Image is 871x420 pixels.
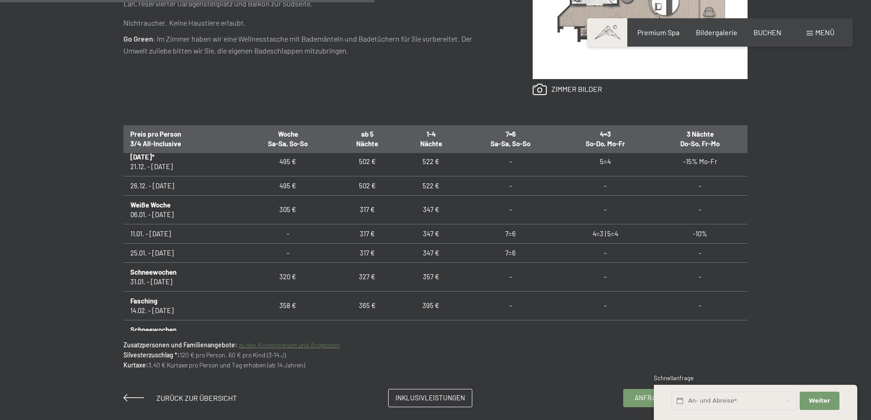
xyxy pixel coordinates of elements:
[653,147,748,176] td: -15% Mo-Fr
[123,195,240,224] td: 06.01. - [DATE]
[123,361,148,369] strong: Kurtaxe:
[635,393,669,403] span: Anfragen
[240,243,336,262] td: -
[399,147,463,176] td: 522 €
[558,320,653,349] td: -
[637,28,679,37] a: Premium Spa
[815,28,834,37] span: Menü
[130,201,171,209] b: Weiße Woche
[463,195,558,224] td: -
[463,124,558,153] th: 7=6
[653,195,748,224] td: -
[123,17,496,29] p: Nichtraucher. Keine Haustiere erlaubt.
[240,320,336,349] td: 315 €
[389,389,472,407] a: Inklusivleistungen
[336,291,399,320] td: 365 €
[240,124,336,153] th: Woche
[130,153,155,161] b: [DATE]*
[336,243,399,262] td: 317 €
[123,393,237,402] a: Zurück zur Übersicht
[240,195,336,224] td: 305 €
[336,124,399,153] th: ab 5
[463,320,558,349] td: -
[336,176,399,195] td: 502 €
[268,139,308,147] span: Sa-Sa, So-So
[653,124,748,153] th: 3 Nächte
[336,262,399,291] td: 327 €
[123,320,240,349] td: 22.02. - [DATE]
[356,139,378,147] span: Nächte
[399,195,463,224] td: 347 €
[558,124,653,153] th: 4=3
[399,291,463,320] td: 395 €
[399,262,463,291] td: 357 €
[558,243,653,262] td: -
[130,129,181,138] span: Preis pro Person
[156,393,237,402] span: Zurück zur Übersicht
[130,297,157,305] b: Fasching
[653,320,748,349] td: -
[123,262,240,291] td: 31.01. - [DATE]
[463,262,558,291] td: -
[123,351,180,359] strong: Silvesterzuschlag *:
[653,224,748,243] td: -10%
[654,374,694,382] span: Schnellanfrage
[463,176,558,195] td: -
[809,397,830,405] span: Weiter
[558,176,653,195] td: -
[653,262,748,291] td: -
[123,33,496,56] p: : Im Zimmer haben wir eine Wellnesstasche mit Bademänteln und Badetüchern für Sie vorbereitet. De...
[240,291,336,320] td: 358 €
[123,291,240,320] td: 14.02. - [DATE]
[624,389,680,407] a: Anfragen
[395,393,465,403] span: Inklusivleistungen
[123,176,240,195] td: 26.12. - [DATE]
[399,124,463,153] th: 1-4
[558,291,653,320] td: -
[653,243,748,262] td: -
[336,320,399,349] td: 322 €
[336,224,399,243] td: 317 €
[123,34,153,43] strong: Go Green
[653,176,748,195] td: -
[123,341,237,349] strong: Zusatzpersonen und Familienangebote:
[130,325,176,334] b: Schneewochen
[123,340,748,371] p: 120 € pro Person, 60 € pro Kind (3-14 J) 3,40 € Kurtaxe pro Person und Tag erhoben (ab 14 Jahren)
[240,224,336,243] td: -
[399,224,463,243] td: 347 €
[399,243,463,262] td: 347 €
[399,176,463,195] td: 522 €
[240,176,336,195] td: 495 €
[800,392,839,410] button: Weiter
[586,139,625,147] span: So-Do, Mo-Fr
[463,224,558,243] td: 7=6
[463,243,558,262] td: 7=6
[558,262,653,291] td: -
[240,147,336,176] td: 495 €
[696,28,737,37] a: Bildergalerie
[491,139,530,147] span: Sa-Sa, So-So
[399,320,463,349] td: 352 €
[123,243,240,262] td: 25.01. - [DATE]
[240,262,336,291] td: 320 €
[130,268,176,276] b: Schneewochen
[336,195,399,224] td: 317 €
[463,291,558,320] td: -
[463,147,558,176] td: -
[336,147,399,176] td: 502 €
[753,28,781,37] a: BUCHEN
[239,341,340,349] a: zu den Kinderpreisen und Angeboten
[420,139,442,147] span: Nächte
[558,224,653,243] td: 4=3 | 5=4
[558,147,653,176] td: 5=4
[653,291,748,320] td: -
[558,195,653,224] td: -
[680,139,720,147] span: Do-So, Fr-Mo
[123,224,240,243] td: 11.01. - [DATE]
[123,147,240,176] td: 21.12. - [DATE]
[130,139,181,147] span: 3/4 All-Inclusive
